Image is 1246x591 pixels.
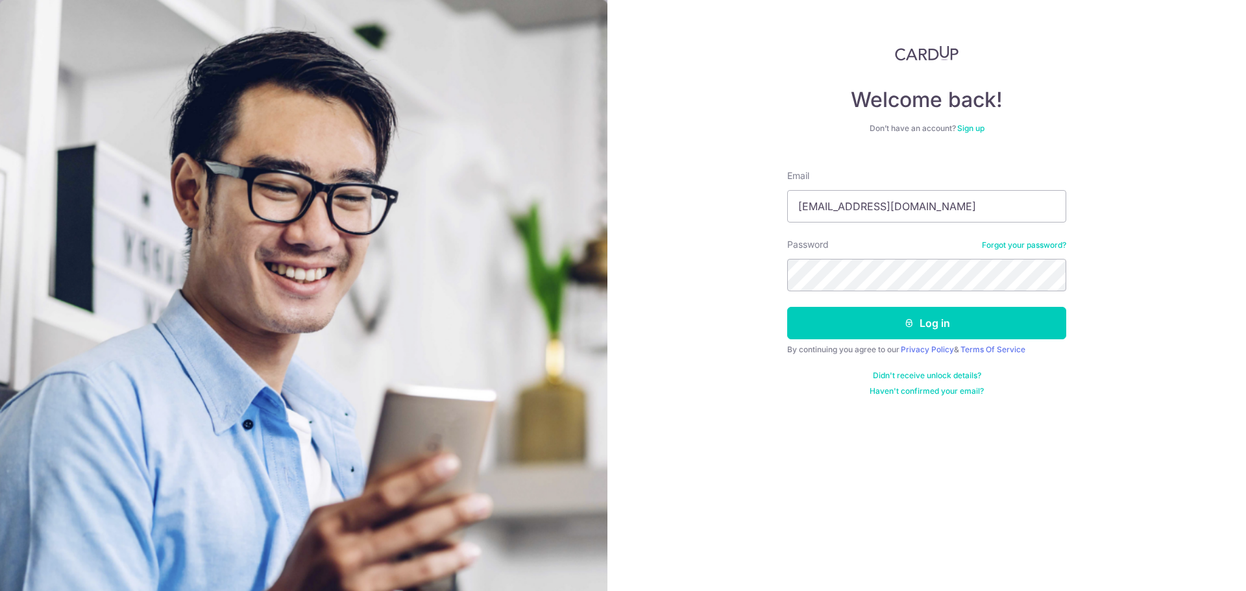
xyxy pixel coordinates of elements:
[787,87,1066,113] h4: Welcome back!
[787,190,1066,223] input: Enter your Email
[982,240,1066,250] a: Forgot your password?
[870,386,984,396] a: Haven't confirmed your email?
[873,370,981,381] a: Didn't receive unlock details?
[960,344,1025,354] a: Terms Of Service
[957,123,984,133] a: Sign up
[787,169,809,182] label: Email
[895,45,959,61] img: CardUp Logo
[901,344,954,354] a: Privacy Policy
[787,123,1066,134] div: Don’t have an account?
[787,238,829,251] label: Password
[787,307,1066,339] button: Log in
[787,344,1066,355] div: By continuing you agree to our &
